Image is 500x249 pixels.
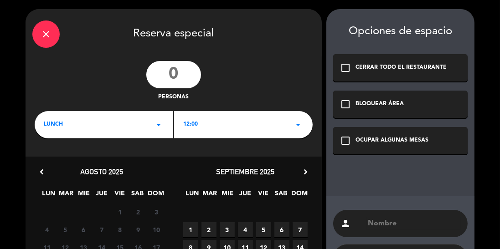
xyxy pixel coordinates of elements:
span: 8 [113,222,128,237]
span: DOM [291,188,306,203]
span: 12:00 [183,120,198,129]
span: 5 [58,222,73,237]
input: Nombre [367,217,461,230]
span: 7 [293,222,308,237]
span: JUE [94,188,109,203]
i: person [340,218,351,229]
i: chevron_left [37,167,46,177]
span: septiembre 2025 [216,167,275,176]
i: arrow_drop_down [153,119,164,130]
span: SAB [273,188,289,203]
i: check_box_outline_blank [340,62,351,73]
span: 3 [220,222,235,237]
span: VIE [256,188,271,203]
span: MIE [77,188,92,203]
i: check_box_outline_blank [340,99,351,110]
input: 0 [146,61,201,88]
span: 7 [94,222,109,237]
span: VIE [112,188,127,203]
span: MIE [220,188,235,203]
i: close [41,29,52,40]
span: MAR [59,188,74,203]
span: LUNCH [44,120,63,129]
span: 6 [274,222,289,237]
span: 1 [183,222,198,237]
span: agosto 2025 [81,167,124,176]
i: chevron_right [301,167,310,177]
span: MAR [202,188,217,203]
div: BLOQUEAR ÁREA [356,100,404,109]
span: 9 [131,222,146,237]
div: CERRAR TODO EL RESTAURANTE [356,63,447,72]
span: 3 [149,204,164,219]
div: Opciones de espacio [333,25,468,38]
span: 4 [40,222,55,237]
span: 10 [149,222,164,237]
span: LUN [41,188,56,203]
span: 2 [131,204,146,219]
div: Reserva especial [26,9,322,56]
span: JUE [238,188,253,203]
span: 4 [238,222,253,237]
span: DOM [148,188,163,203]
span: 6 [76,222,91,237]
span: 1 [113,204,128,219]
i: arrow_drop_down [293,119,304,130]
span: 5 [256,222,271,237]
span: 2 [201,222,216,237]
span: SAB [130,188,145,203]
span: personas [159,93,189,102]
div: OCUPAR ALGUNAS MESAS [356,136,428,145]
span: LUN [185,188,200,203]
i: check_box_outline_blank [340,135,351,146]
